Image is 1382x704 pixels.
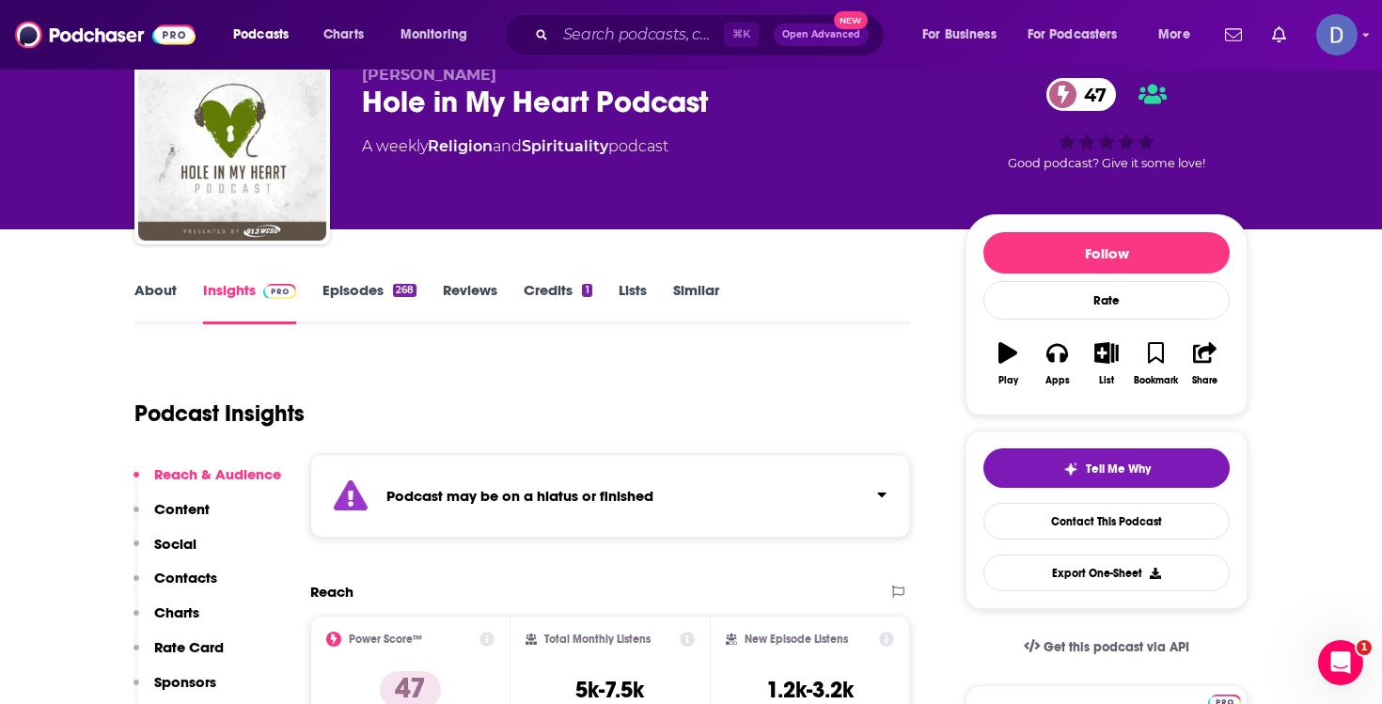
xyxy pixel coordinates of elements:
div: 268 [393,284,416,297]
span: Get this podcast via API [1044,639,1189,655]
h2: Power Score™ [349,633,422,646]
button: open menu [1015,20,1145,50]
a: Contact This Podcast [983,503,1230,540]
strong: Podcast may be on a hiatus or finished [386,487,653,505]
a: 47 [1046,78,1116,111]
iframe: Intercom live chat [1318,640,1363,685]
div: Apps [1045,375,1070,386]
h2: New Episode Listens [745,633,848,646]
button: open menu [220,20,313,50]
button: List [1082,330,1131,398]
span: 1 [1357,640,1372,655]
a: Show notifications dropdown [1217,19,1249,51]
div: Share [1192,375,1217,386]
a: InsightsPodchaser Pro [203,281,296,324]
h2: Reach [310,583,353,601]
span: and [493,137,522,155]
span: Open Advanced [782,30,860,39]
button: Bookmark [1131,330,1180,398]
a: Spirituality [522,137,608,155]
div: A weekly podcast [362,135,668,158]
div: List [1099,375,1114,386]
a: Show notifications dropdown [1264,19,1294,51]
button: open menu [387,20,492,50]
button: Social [133,535,196,570]
span: New [834,11,868,29]
button: Play [983,330,1032,398]
button: open menu [1145,20,1214,50]
button: Contacts [133,569,217,603]
a: Religion [428,137,493,155]
div: Search podcasts, credits, & more... [522,13,903,56]
div: Rate [983,281,1230,320]
div: 1 [582,284,591,297]
a: Lists [619,281,647,324]
button: Charts [133,603,199,638]
button: Apps [1032,330,1081,398]
button: Content [133,500,210,535]
button: open menu [909,20,1020,50]
p: Contacts [154,569,217,587]
a: About [134,281,177,324]
a: Similar [673,281,719,324]
span: Charts [323,22,364,48]
div: Play [998,375,1018,386]
span: Monitoring [400,22,467,48]
h3: 1.2k-3.2k [766,676,854,704]
span: [PERSON_NAME] [362,66,496,84]
span: For Podcasters [1028,22,1118,48]
button: Share [1181,330,1230,398]
button: Rate Card [133,638,224,673]
span: For Business [922,22,997,48]
button: Follow [983,232,1230,274]
button: tell me why sparkleTell Me Why [983,448,1230,488]
button: Open AdvancedNew [774,23,869,46]
button: Reach & Audience [133,465,281,500]
img: tell me why sparkle [1063,462,1078,477]
div: 47Good podcast? Give it some love! [966,66,1248,182]
div: Bookmark [1134,375,1178,386]
img: User Profile [1316,14,1358,55]
a: Reviews [443,281,497,324]
button: Export One-Sheet [983,555,1230,591]
span: ⌘ K [724,23,759,47]
p: Reach & Audience [154,465,281,483]
p: Social [154,535,196,553]
span: 47 [1065,78,1116,111]
span: Good podcast? Give it some love! [1008,156,1205,170]
img: Hole in My Heart Podcast [138,53,326,241]
button: Show profile menu [1316,14,1358,55]
p: Sponsors [154,673,216,691]
a: Episodes268 [322,281,416,324]
section: Click to expand status details [310,454,910,538]
input: Search podcasts, credits, & more... [556,20,724,50]
h2: Total Monthly Listens [544,633,651,646]
span: Podcasts [233,22,289,48]
span: More [1158,22,1190,48]
h1: Podcast Insights [134,399,305,428]
h3: 5k-7.5k [575,676,644,704]
a: Charts [311,20,375,50]
p: Charts [154,603,199,621]
span: Tell Me Why [1086,462,1151,477]
span: Logged in as dianawurster [1316,14,1358,55]
img: Podchaser - Follow, Share and Rate Podcasts [15,17,196,53]
a: Get this podcast via API [1009,624,1204,670]
img: Podchaser Pro [263,284,296,299]
p: Content [154,500,210,518]
a: Credits1 [524,281,591,324]
p: Rate Card [154,638,224,656]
